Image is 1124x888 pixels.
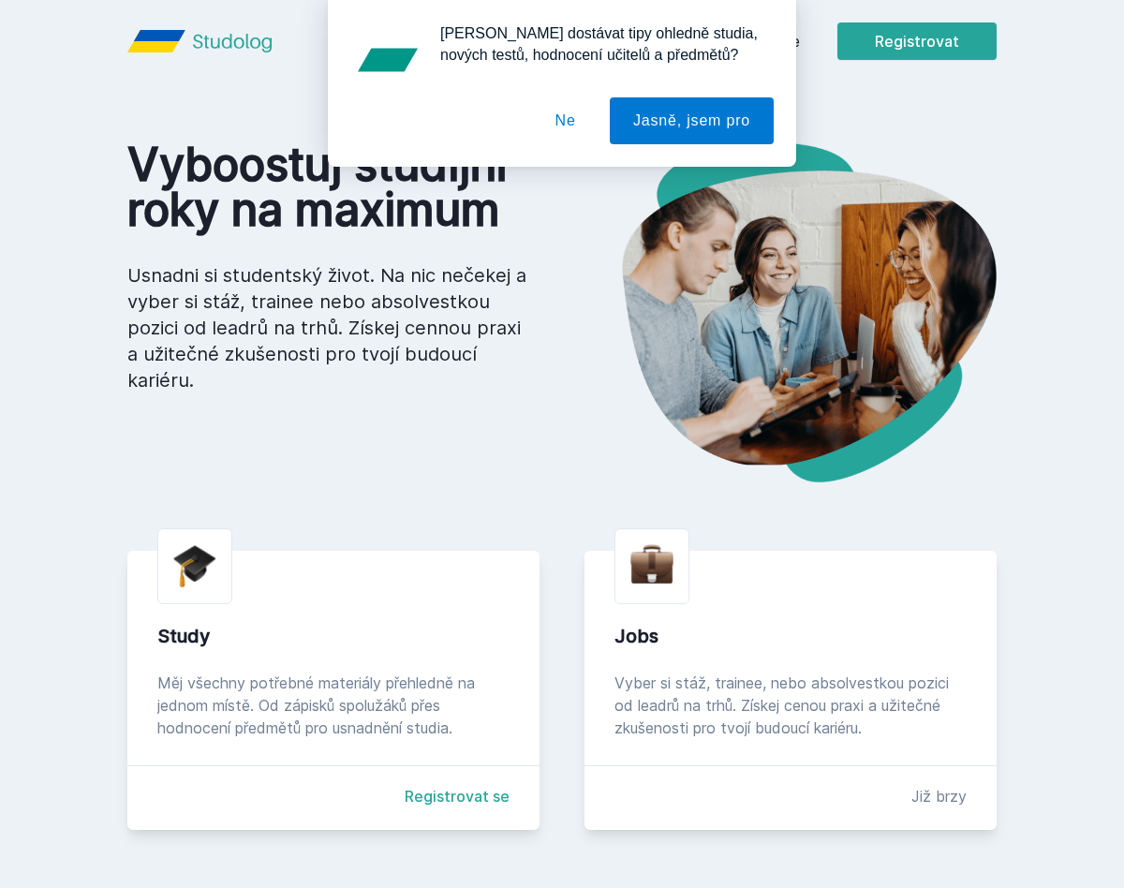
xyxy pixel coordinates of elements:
[157,672,510,739] div: Měj všechny potřebné materiály přehledně na jednom místě. Od zápisků spolužáků přes hodnocení pře...
[610,97,774,144] button: Jasně, jsem pro
[911,785,967,807] div: Již brzy
[405,785,510,807] a: Registrovat se
[614,672,967,739] div: Vyber si stáž, trainee, nebo absolvestkou pozici od leadrů na trhů. Získej cenou praxi a užitečné...
[350,22,425,97] img: notification icon
[127,142,532,232] h1: Vyboostuj studijní roky na maximum
[532,97,599,144] button: Ne
[157,623,510,649] div: Study
[127,262,532,393] p: Usnadni si studentský život. Na nic nečekej a vyber si stáž, trainee nebo absolvestkou pozici od ...
[614,623,967,649] div: Jobs
[173,544,216,588] img: graduation-cap.png
[630,540,673,588] img: briefcase.png
[562,142,997,482] img: hero.png
[425,22,774,66] div: [PERSON_NAME] dostávat tipy ohledně studia, nových testů, hodnocení učitelů a předmětů?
